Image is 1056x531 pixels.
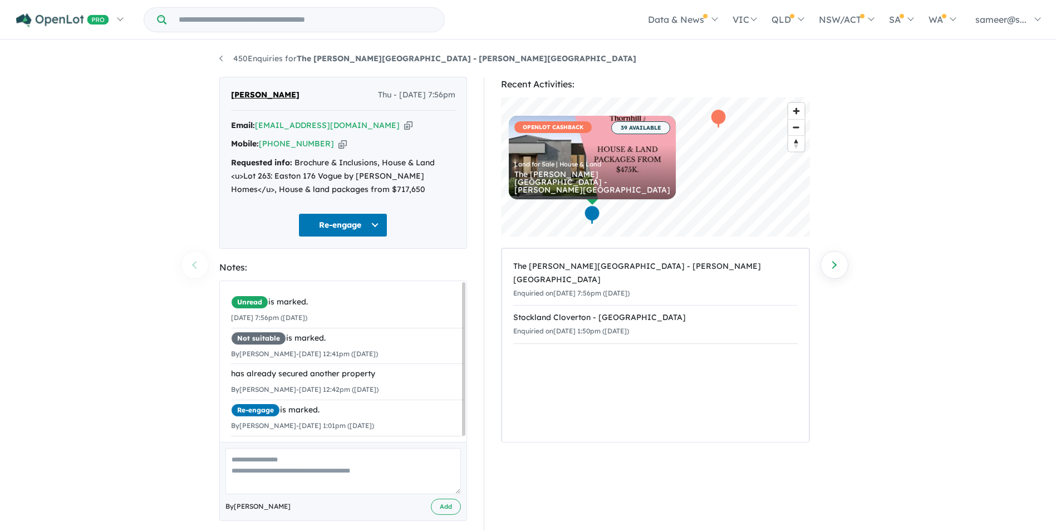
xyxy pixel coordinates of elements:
[231,313,307,322] small: [DATE] 7:56pm ([DATE])
[788,120,804,135] span: Zoom out
[219,52,837,66] nav: breadcrumb
[513,305,798,344] a: Stockland Cloverton - [GEOGRAPHIC_DATA]Enquiried on[DATE] 1:50pm ([DATE])
[513,289,630,297] small: Enquiried on [DATE] 7:56pm ([DATE])
[231,332,464,345] div: is marked.
[611,121,670,134] span: 39 AVAILABLE
[231,158,292,168] strong: Requested info:
[259,139,334,149] a: [PHONE_NUMBER]
[231,350,378,358] small: By [PERSON_NAME] - [DATE] 12:41pm ([DATE])
[231,367,464,381] div: has already secured another property
[231,139,259,149] strong: Mobile:
[788,119,804,135] button: Zoom out
[975,14,1026,25] span: sameer@s...
[338,138,347,150] button: Copy
[431,499,461,515] button: Add
[255,120,400,130] a: [EMAIL_ADDRESS][DOMAIN_NAME]
[231,88,299,102] span: [PERSON_NAME]
[583,205,600,225] div: Map marker
[231,296,268,309] span: Unread
[509,116,676,199] a: OPENLOT CASHBACK 39 AVAILABLE Land for Sale | House & Land The [PERSON_NAME][GEOGRAPHIC_DATA] - [...
[513,260,798,287] div: The [PERSON_NAME][GEOGRAPHIC_DATA] - [PERSON_NAME][GEOGRAPHIC_DATA]
[404,120,412,131] button: Copy
[788,135,804,151] button: Reset bearing to north
[231,296,464,309] div: is marked.
[501,77,810,92] div: Recent Activities:
[378,88,455,102] span: Thu - [DATE] 7:56pm
[788,136,804,151] span: Reset bearing to north
[297,53,636,63] strong: The [PERSON_NAME][GEOGRAPHIC_DATA] - [PERSON_NAME][GEOGRAPHIC_DATA]
[219,260,467,275] div: Notes:
[16,13,109,27] img: Openlot PRO Logo White
[225,501,291,512] span: By [PERSON_NAME]
[514,121,592,133] span: OPENLOT CASHBACK
[231,332,286,345] span: Not suitable
[513,327,629,335] small: Enquiried on [DATE] 1:50pm ([DATE])
[514,161,670,168] div: Land for Sale | House & Land
[169,8,442,32] input: Try estate name, suburb, builder or developer
[231,385,379,394] small: By [PERSON_NAME] - [DATE] 12:42pm ([DATE])
[231,120,255,130] strong: Email:
[231,404,280,417] span: Re-engage
[501,97,810,237] canvas: Map
[514,170,670,194] div: The [PERSON_NAME][GEOGRAPHIC_DATA] - [PERSON_NAME][GEOGRAPHIC_DATA]
[231,404,464,417] div: is marked.
[788,103,804,119] button: Zoom in
[710,109,726,129] div: Map marker
[219,53,636,63] a: 450Enquiries forThe [PERSON_NAME][GEOGRAPHIC_DATA] - [PERSON_NAME][GEOGRAPHIC_DATA]
[513,311,798,324] div: Stockland Cloverton - [GEOGRAPHIC_DATA]
[231,421,374,430] small: By [PERSON_NAME] - [DATE] 1:01pm ([DATE])
[231,156,455,196] div: Brochure & Inclusions, House & Land <u>Lot 263: Easton 176 Vogue by [PERSON_NAME] Homes</u>, Hous...
[298,213,387,237] button: Re-engage
[513,254,798,306] a: The [PERSON_NAME][GEOGRAPHIC_DATA] - [PERSON_NAME][GEOGRAPHIC_DATA]Enquiried on[DATE] 7:56pm ([DA...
